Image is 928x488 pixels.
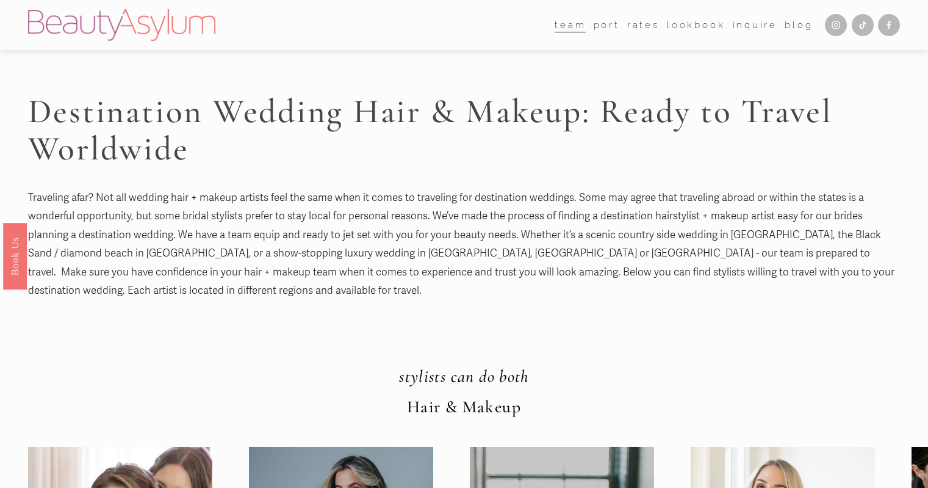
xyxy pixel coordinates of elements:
h1: Destination Wedding Hair & Makeup: Ready to Travel Worldwide [28,93,901,168]
a: Facebook [878,14,900,36]
em: stylists can do both [399,366,529,387]
p: Hair & Makeup [28,392,901,423]
a: TikTok [852,14,874,36]
a: folder dropdown [555,16,586,34]
a: Lookbook [667,16,725,34]
p: Traveling afar? Not all wedding hair + makeup artists feel the same when it comes to traveling fo... [28,189,901,301]
a: Rates [627,16,660,34]
a: Instagram [825,14,847,36]
img: Beauty Asylum | Bridal Hair &amp; Makeup Charlotte &amp; Atlanta [28,9,215,41]
a: Blog [785,16,813,34]
a: port [594,16,620,34]
a: Inquire [733,16,778,34]
span: team [555,17,586,34]
a: Book Us [3,222,27,289]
